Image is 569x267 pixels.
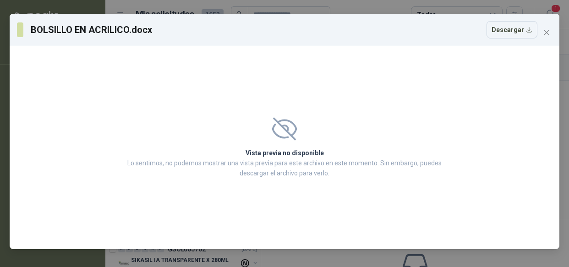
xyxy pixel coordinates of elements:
[31,23,153,37] h3: BOLSILLO EN ACRILICO.docx
[487,21,537,38] button: Descargar
[539,25,554,40] button: Close
[125,158,444,178] p: Lo sentimos, no podemos mostrar una vista previa para este archivo en este momento. Sin embargo, ...
[125,148,444,158] h2: Vista previa no disponible
[543,29,550,36] span: close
